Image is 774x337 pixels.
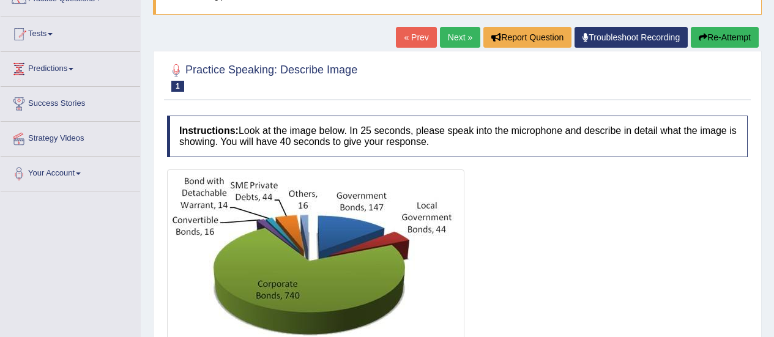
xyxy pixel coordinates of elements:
[575,27,688,48] a: Troubleshoot Recording
[1,122,140,152] a: Strategy Videos
[1,17,140,48] a: Tests
[1,87,140,117] a: Success Stories
[483,27,571,48] button: Report Question
[440,27,480,48] a: Next »
[396,27,436,48] a: « Prev
[1,157,140,187] a: Your Account
[167,116,748,157] h4: Look at the image below. In 25 seconds, please speak into the microphone and describe in detail w...
[167,61,357,92] h2: Practice Speaking: Describe Image
[1,52,140,83] a: Predictions
[171,81,184,92] span: 1
[179,125,239,136] b: Instructions:
[691,27,759,48] button: Re-Attempt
